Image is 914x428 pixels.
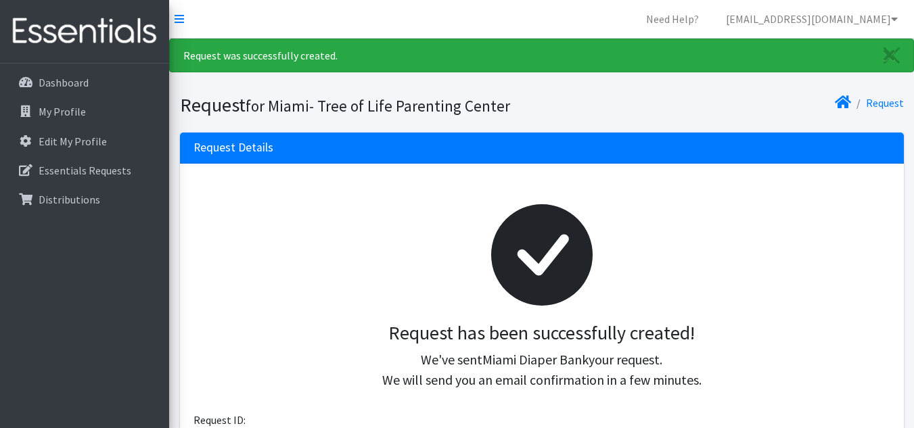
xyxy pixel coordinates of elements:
[204,350,879,390] p: We've sent your request. We will send you an email confirmation in a few minutes.
[204,322,879,345] h3: Request has been successfully created!
[715,5,909,32] a: [EMAIL_ADDRESS][DOMAIN_NAME]
[193,413,246,427] span: Request ID:
[635,5,710,32] a: Need Help?
[39,105,86,118] p: My Profile
[246,96,510,116] small: for Miami- Tree of Life Parenting Center
[870,39,913,72] a: Close
[193,141,273,155] h3: Request Details
[5,186,164,213] a: Distributions
[5,98,164,125] a: My Profile
[180,93,537,117] h1: Request
[39,76,89,89] p: Dashboard
[169,39,914,72] div: Request was successfully created.
[5,9,164,54] img: HumanEssentials
[39,193,100,206] p: Distributions
[5,128,164,155] a: Edit My Profile
[866,96,904,110] a: Request
[39,164,131,177] p: Essentials Requests
[482,351,589,368] span: Miami Diaper Bank
[5,69,164,96] a: Dashboard
[5,157,164,184] a: Essentials Requests
[39,135,107,148] p: Edit My Profile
